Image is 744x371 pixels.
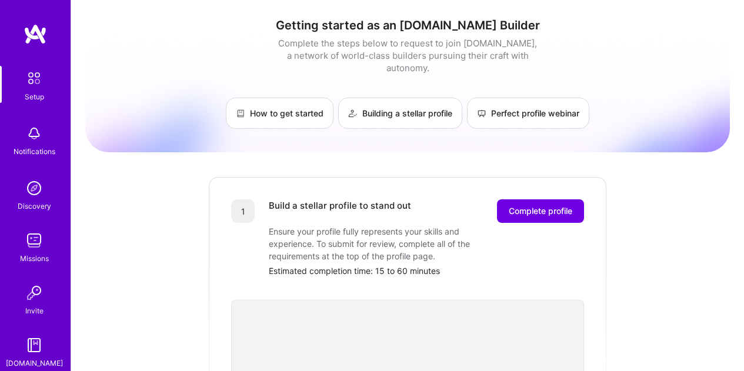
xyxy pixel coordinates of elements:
[467,98,589,129] a: Perfect profile webinar
[18,200,51,212] div: Discovery
[477,109,486,118] img: Perfect profile webinar
[497,199,584,223] button: Complete profile
[22,333,46,357] img: guide book
[348,109,358,118] img: Building a stellar profile
[231,199,255,223] div: 1
[22,176,46,200] img: discovery
[22,281,46,305] img: Invite
[275,37,540,74] div: Complete the steps below to request to join [DOMAIN_NAME], a network of world-class builders purs...
[236,109,245,118] img: How to get started
[85,18,730,32] h1: Getting started as an [DOMAIN_NAME] Builder
[269,225,504,262] div: Ensure your profile fully represents your skills and experience. To submit for review, complete a...
[22,122,46,145] img: bell
[269,265,584,277] div: Estimated completion time: 15 to 60 minutes
[509,205,572,217] span: Complete profile
[25,305,44,317] div: Invite
[269,199,411,223] div: Build a stellar profile to stand out
[338,98,462,129] a: Building a stellar profile
[14,145,55,158] div: Notifications
[226,98,333,129] a: How to get started
[25,91,44,103] div: Setup
[20,252,49,265] div: Missions
[24,24,47,45] img: logo
[22,66,46,91] img: setup
[6,357,63,369] div: [DOMAIN_NAME]
[22,229,46,252] img: teamwork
